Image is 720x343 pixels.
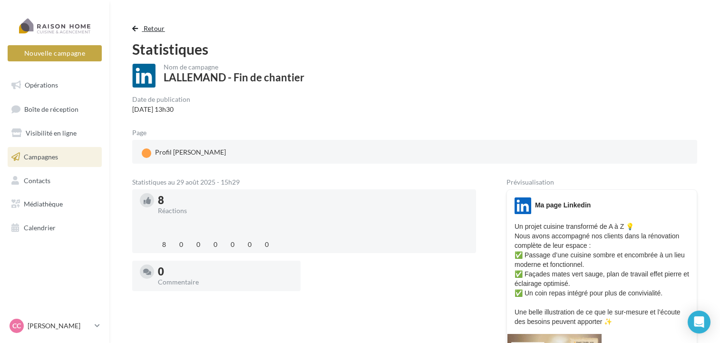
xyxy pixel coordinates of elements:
button: Retour [132,23,169,34]
span: Retour [144,24,165,32]
div: Date de publication [132,96,190,103]
div: Page [132,129,154,136]
div: Statistiques [132,42,697,56]
button: Nouvelle campagne [8,45,102,61]
div: Prévisualisation [506,179,697,186]
div: Nom de campagne [164,64,304,70]
span: Campagnes [24,153,58,161]
div: [DATE] 13h30 [132,105,190,114]
span: CC [12,321,21,331]
a: Calendrier [6,218,104,238]
div: 8 [158,195,468,206]
div: Ma page Linkedin [535,200,591,210]
div: Open Intercom Messenger [688,311,710,333]
div: 0 [192,238,204,249]
div: 8 [158,238,170,249]
div: Réactions [158,207,468,214]
p: Un projet cuisine transformé de A à Z 💡 Nous avons accompagné nos clients dans la rénovation comp... [515,222,689,326]
div: 0 [175,238,187,249]
span: Boîte de réception [24,105,78,113]
a: Campagnes [6,147,104,167]
a: CC [PERSON_NAME] [8,317,102,335]
a: Contacts [6,171,104,191]
p: [PERSON_NAME] [28,321,91,331]
span: Calendrier [24,224,56,232]
div: LALLEMAND - Fin de chantier [164,72,304,83]
a: Boîte de réception [6,99,104,119]
div: Profil [PERSON_NAME] [140,146,228,160]
div: 0 [158,266,293,277]
div: Commentaire [158,279,293,285]
a: Médiathèque [6,194,104,214]
div: 0 [243,238,255,249]
div: 0 [209,238,221,249]
a: Visibilité en ligne [6,123,104,143]
div: 0 [261,238,272,249]
span: Médiathèque [24,200,63,208]
a: Opérations [6,75,104,95]
span: Opérations [25,81,58,89]
div: 0 [226,238,238,249]
div: Statistiques au 29 août 2025 - 15h29 [132,179,476,186]
span: Visibilité en ligne [26,129,77,137]
span: Contacts [24,176,50,184]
